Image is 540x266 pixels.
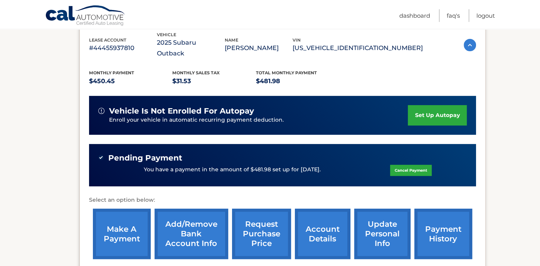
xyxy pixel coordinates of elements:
p: [PERSON_NAME] [225,43,293,54]
a: FAQ's [447,9,460,22]
p: 2025 Subaru Outback [157,37,225,59]
p: $450.45 [89,76,173,87]
p: You have a payment in the amount of $481.98 set up for [DATE]. [144,166,321,174]
a: make a payment [93,209,151,259]
p: [US_VEHICLE_IDENTIFICATION_NUMBER] [293,43,423,54]
a: Cal Automotive [45,5,126,27]
a: update personal info [354,209,410,259]
span: Total Monthly Payment [256,70,317,75]
span: lease account [89,37,126,43]
p: Select an option below: [89,196,476,205]
span: Monthly Payment [89,70,134,75]
span: vehicle is not enrolled for autopay [109,106,254,116]
span: Pending Payment [108,153,182,163]
a: account details [295,209,350,259]
a: Add/Remove bank account info [155,209,228,259]
a: request purchase price [232,209,291,259]
p: #44455937810 [89,43,157,54]
img: check-green.svg [98,155,104,160]
a: Dashboard [399,9,430,22]
p: $481.98 [256,76,340,87]
p: Enroll your vehicle in automatic recurring payment deduction. [109,116,408,124]
img: accordion-active.svg [464,39,476,51]
a: Cancel Payment [390,165,432,176]
span: name [225,37,238,43]
a: Logout [476,9,495,22]
a: set up autopay [408,105,466,125]
a: payment history [414,209,472,259]
p: $31.53 [172,76,256,87]
img: alert-white.svg [98,108,104,114]
span: vehicle [157,32,176,37]
span: vin [293,37,301,43]
span: Monthly sales Tax [172,70,220,75]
